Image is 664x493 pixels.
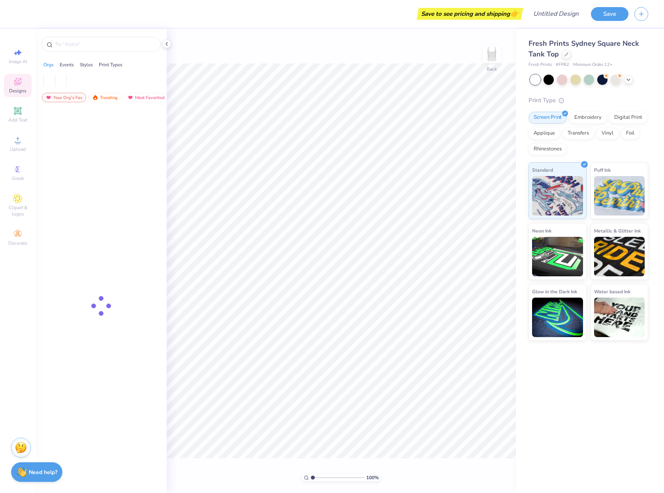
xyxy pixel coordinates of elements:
[99,61,122,68] div: Print Types
[127,95,134,100] img: most_fav.gif
[124,93,168,102] div: Most Favorited
[529,112,567,124] div: Screen Print
[532,287,577,296] span: Glow in the Dark Ink
[484,46,500,62] img: Back
[573,62,613,68] span: Minimum Order: 12 +
[532,298,583,337] img: Glow in the Dark Ink
[562,127,594,139] div: Transfers
[9,88,26,94] span: Designs
[532,237,583,276] img: Neon Ink
[43,61,54,68] div: Orgs
[527,6,585,22] input: Untitled Design
[60,61,74,68] div: Events
[510,9,519,18] span: 👉
[594,176,645,216] img: Puff Ink
[10,146,26,152] span: Upload
[532,166,553,174] span: Standard
[529,39,639,59] span: Fresh Prints Sydney Square Neck Tank Top
[45,95,52,100] img: most_fav.gif
[55,40,156,48] input: Try "Alpha"
[8,117,27,123] span: Add Text
[609,112,647,124] div: Digital Print
[419,8,521,20] div: Save to see pricing and shipping
[621,127,640,139] div: Foil
[532,227,551,235] span: Neon Ink
[529,96,648,105] div: Print Type
[366,474,379,481] span: 100 %
[8,240,27,246] span: Decorate
[4,204,32,217] span: Clipart & logos
[9,58,27,65] span: Image AI
[569,112,607,124] div: Embroidery
[487,66,497,73] div: Back
[529,62,552,68] span: Fresh Prints
[594,287,630,296] span: Water based Ink
[594,227,641,235] span: Metallic & Glitter Ink
[88,93,121,102] div: Trending
[594,298,645,337] img: Water based Ink
[556,62,569,68] span: # FP82
[80,61,93,68] div: Styles
[594,166,611,174] span: Puff Ink
[29,469,57,476] strong: Need help?
[42,93,86,102] div: Your Org's Fav
[529,127,560,139] div: Applique
[92,95,98,100] img: trending.gif
[532,176,583,216] img: Standard
[594,237,645,276] img: Metallic & Glitter Ink
[12,175,24,182] span: Greek
[529,143,567,155] div: Rhinestones
[596,127,619,139] div: Vinyl
[591,7,628,21] button: Save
